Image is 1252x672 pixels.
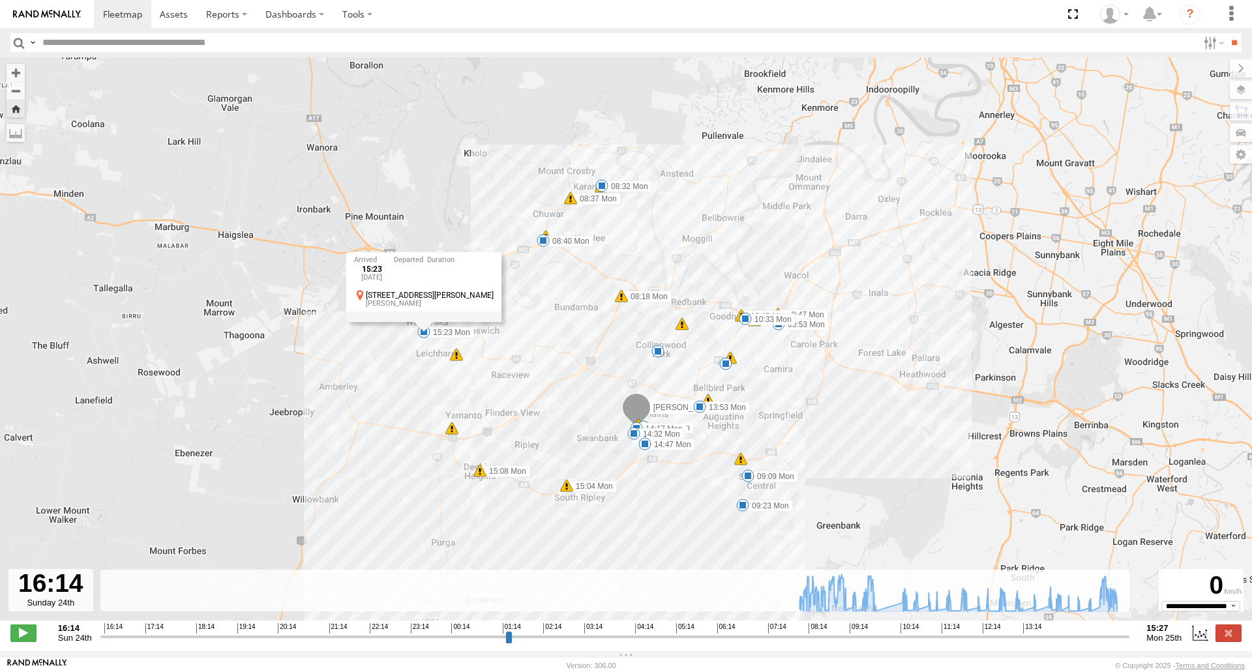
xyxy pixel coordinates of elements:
[702,394,715,407] div: 5
[983,623,1001,634] span: 12:14
[778,309,828,321] label: 09:47 Mon
[850,623,868,634] span: 09:14
[1023,623,1041,634] span: 13:14
[278,623,296,634] span: 20:14
[329,623,348,634] span: 21:14
[1095,5,1133,24] div: Marco DiBenedetto
[768,623,786,634] span: 07:14
[7,124,25,142] label: Measure
[354,274,390,282] div: [DATE]
[366,299,494,307] div: [PERSON_NAME]
[601,181,651,193] label: 08:34 Mon
[567,662,616,669] div: Version: 306.00
[567,480,617,492] label: 15:04 Mon
[27,33,38,52] label: Search Query
[602,181,652,192] label: 08:32 Mon
[13,10,81,19] img: rand-logo.svg
[632,418,645,431] div: 16
[543,623,561,634] span: 02:14
[901,623,919,634] span: 10:14
[354,265,390,273] div: 15:23
[700,402,750,413] label: 13:53 Mon
[584,623,603,634] span: 03:14
[1230,145,1252,164] label: Map Settings
[104,623,123,634] span: 16:14
[676,623,694,634] span: 05:14
[7,659,67,672] a: Visit our Website
[370,623,388,634] span: 22:14
[503,623,521,634] span: 01:14
[734,452,747,465] div: 9
[745,314,796,325] label: 10:33 Mon
[539,230,552,243] div: 5
[366,291,494,299] div: [STREET_ADDRESS][PERSON_NAME]
[743,500,793,512] label: 09:23 Mon
[1199,33,1227,52] label: Search Filter Options
[1161,571,1242,601] div: 0
[145,623,164,634] span: 17:14
[634,428,684,440] label: 14:32 Mon
[741,310,792,322] label: 10:43 Mon
[645,439,695,450] label: 14:47 Mon
[1180,4,1200,25] i: ?
[411,623,429,634] span: 23:14
[676,317,689,330] div: 11
[809,623,827,634] span: 08:14
[644,422,694,433] label: 14:06 Mon
[1146,633,1182,643] span: Mon 25th Aug 2025
[10,624,37,641] label: Play/Stop
[445,422,458,435] div: 8
[717,623,736,634] span: 06:14
[7,64,25,81] button: Zoom in
[653,402,779,411] span: [PERSON_NAME] B - Corolla Hatch
[451,623,469,634] span: 00:14
[651,345,664,358] div: 5
[942,623,960,634] span: 11:14
[635,623,653,634] span: 04:14
[58,623,92,633] strong: 16:14
[7,100,25,117] button: Zoom Home
[719,357,732,370] div: 8
[424,327,474,338] label: 15:23 Mon
[1146,623,1182,633] strong: 15:27
[237,623,256,634] span: 19:14
[7,81,25,100] button: Zoom out
[1115,662,1245,669] div: © Copyright 2025 -
[748,471,798,482] label: 09:09 Mon
[571,193,621,205] label: 08:37 Mon
[724,351,737,364] div: 28
[450,348,463,361] div: 9
[480,465,530,477] label: 15:08 Mon
[1176,662,1245,669] a: Terms and Conditions
[543,235,593,247] label: 08:40 Mon
[779,319,829,330] label: 09:53 Mon
[636,423,687,435] label: 14:17 Mon
[621,291,672,302] label: 08:18 Mon
[1215,624,1242,641] label: Close
[196,623,215,634] span: 18:14
[58,633,92,643] span: Sun 24th Aug 2025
